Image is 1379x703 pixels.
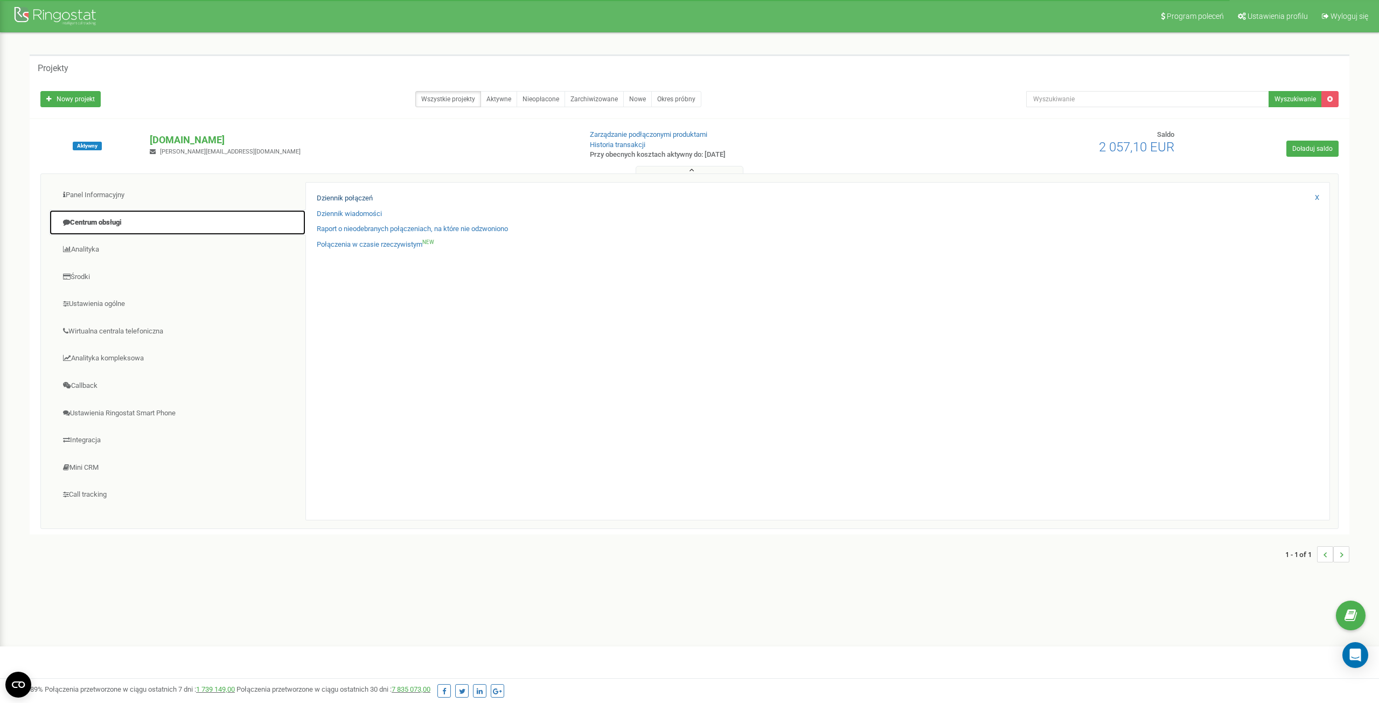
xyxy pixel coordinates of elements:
span: Saldo [1157,130,1174,138]
a: Wszystkie projekty [415,91,481,107]
a: Połączenia w czasie rzeczywistymNEW [317,240,434,250]
a: Nieopłacone [517,91,565,107]
a: Historia transakcji [590,141,645,149]
p: [DOMAIN_NAME] [150,133,572,147]
a: Dziennik połączeń [317,193,373,204]
a: Okres próbny [651,91,701,107]
span: Wyloguj się [1331,12,1368,20]
a: Nowe [623,91,652,107]
a: Zarządzanie podłączonymi produktami [590,130,707,138]
a: Integracja [49,427,306,454]
a: X [1315,193,1319,203]
button: Open CMP widget [5,672,31,698]
a: Panel Informacyjny [49,182,306,208]
a: Zarchiwizowane [565,91,624,107]
a: Analityka kompleksowa [49,345,306,372]
span: Ustawienia profilu [1248,12,1308,20]
a: Wirtualna centrala telefoniczna [49,318,306,345]
span: 2 057,10 EUR [1099,140,1174,155]
a: Aktywne [480,91,517,107]
a: Ustawienia ogólne [49,291,306,317]
a: Raport o nieodebranych połączeniach, na które nie odzwoniono [317,224,508,234]
a: Dziennik wiadomości [317,209,382,219]
a: Centrum obsługi [49,210,306,236]
sup: NEW [422,239,434,245]
a: Ustawienia Ringostat Smart Phone [49,400,306,427]
span: [PERSON_NAME][EMAIL_ADDRESS][DOMAIN_NAME] [160,148,301,155]
a: Środki [49,264,306,290]
span: Program poleceń [1167,12,1224,20]
span: 1 - 1 of 1 [1285,546,1317,562]
nav: ... [1285,535,1349,573]
a: Analityka [49,236,306,263]
a: Callback [49,373,306,399]
a: Call tracking [49,482,306,508]
span: Aktywny [73,142,102,150]
a: Mini CRM [49,455,306,481]
input: Wyszukiwanie [1026,91,1269,107]
a: Doładuj saldo [1286,141,1339,157]
a: Nowy projekt [40,91,101,107]
h5: Projekty [38,64,68,73]
div: Open Intercom Messenger [1342,642,1368,668]
p: Przy obecnych kosztach aktywny do: [DATE] [590,150,902,160]
button: Wyszukiwanie [1269,91,1322,107]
